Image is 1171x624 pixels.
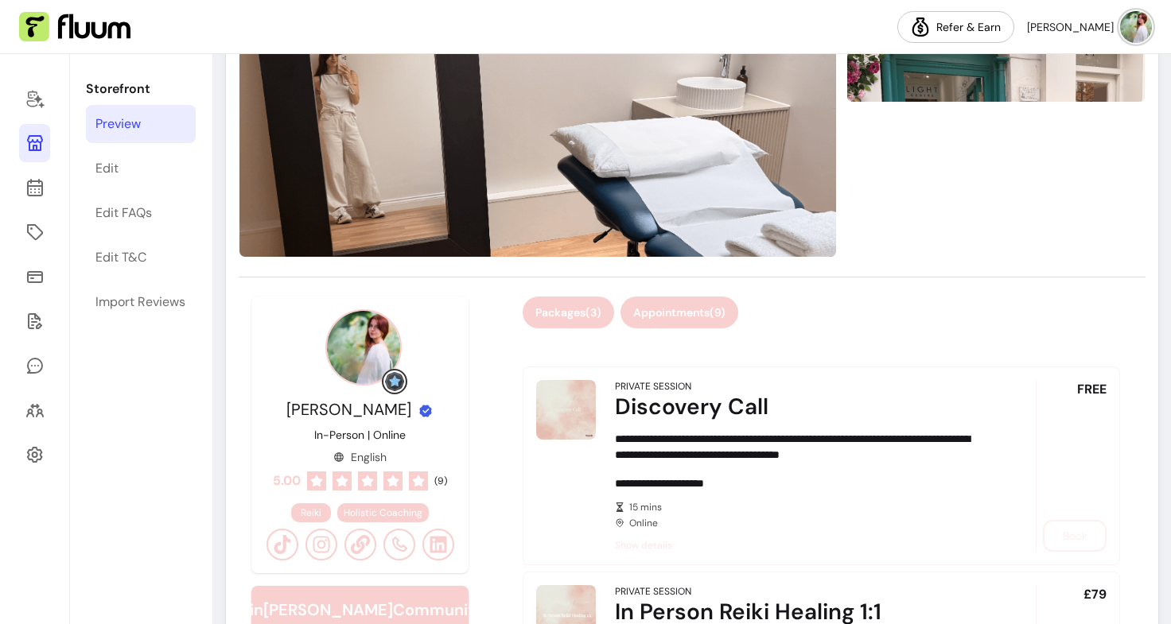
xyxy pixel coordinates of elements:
span: Holistic Coaching [344,506,422,519]
span: Reiki [301,506,321,519]
button: avatar[PERSON_NAME] [1027,11,1152,43]
p: In-Person | Online [314,427,406,443]
div: Private Session [615,585,691,598]
img: Grow [385,372,404,391]
a: Edit T&C [86,238,196,277]
a: Forms [19,302,50,340]
div: Edit FAQs [95,203,152,223]
a: Import Reviews [86,283,196,321]
img: Provider image [325,309,402,386]
a: Clients [19,391,50,429]
div: Preview [95,114,141,134]
div: Edit [95,159,119,178]
div: Private Session [615,380,691,393]
a: Sales [19,258,50,296]
button: Appointments(9) [621,296,738,328]
span: [PERSON_NAME] [286,399,411,420]
img: Fluum Logo [19,12,130,42]
a: My Messages [19,347,50,385]
div: Online [615,501,991,529]
div: Edit T&C [95,248,146,267]
a: Refer & Earn [897,11,1014,43]
h6: Join [PERSON_NAME] Community! [231,599,488,621]
a: Storefront [19,124,50,162]
span: Show details [615,539,991,552]
div: Discovery Call [615,393,991,421]
button: Packages(3) [523,296,614,328]
a: Offerings [19,213,50,251]
a: Preview [86,105,196,143]
span: 5.00 [273,471,301,490]
p: Storefront [86,79,196,99]
img: Discovery Call [536,380,596,440]
div: Import Reviews [95,293,185,312]
span: ( 9 ) [434,475,447,487]
div: English [333,449,387,465]
a: Settings [19,436,50,474]
a: Calendar [19,169,50,207]
span: FREE [1077,380,1107,399]
span: 15 mins [629,501,991,514]
a: Edit [86,149,196,188]
span: [PERSON_NAME] [1027,19,1114,35]
a: Home [19,79,50,118]
a: Edit FAQs [86,194,196,232]
span: £79 [1083,585,1107,604]
img: avatar [1120,11,1152,43]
